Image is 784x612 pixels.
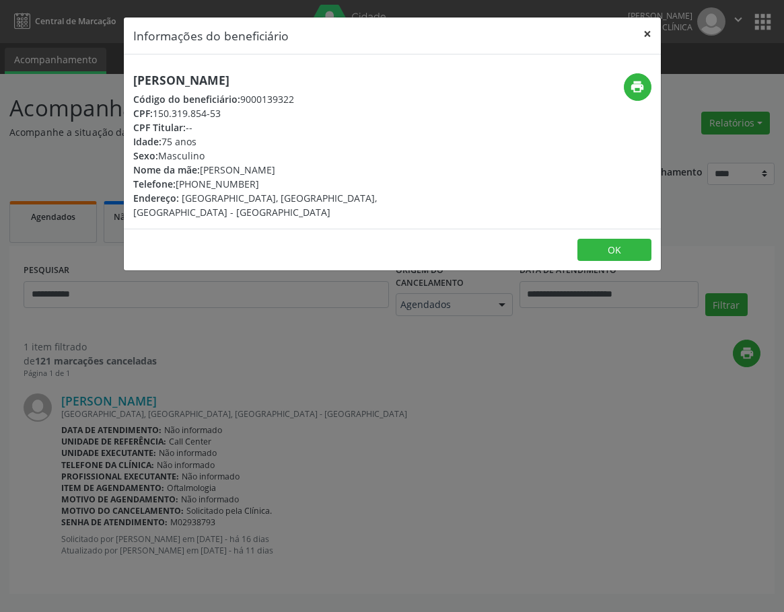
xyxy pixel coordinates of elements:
[133,135,162,148] span: Idade:
[624,73,651,101] button: print
[577,239,651,262] button: OK
[133,163,200,176] span: Nome da mãe:
[133,149,158,162] span: Sexo:
[133,121,186,134] span: CPF Titular:
[133,192,377,219] span: [GEOGRAPHIC_DATA], [GEOGRAPHIC_DATA], [GEOGRAPHIC_DATA] - [GEOGRAPHIC_DATA]
[133,93,240,106] span: Código do beneficiário:
[133,27,289,44] h5: Informações do beneficiário
[133,106,472,120] div: 150.319.854-53
[133,120,472,135] div: --
[133,92,472,106] div: 9000139322
[630,79,645,94] i: print
[133,149,472,163] div: Masculino
[133,135,472,149] div: 75 anos
[634,17,661,50] button: Close
[133,177,472,191] div: [PHONE_NUMBER]
[133,73,472,87] h5: [PERSON_NAME]
[133,107,153,120] span: CPF:
[133,163,472,177] div: [PERSON_NAME]
[133,192,179,204] span: Endereço:
[133,178,176,190] span: Telefone:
